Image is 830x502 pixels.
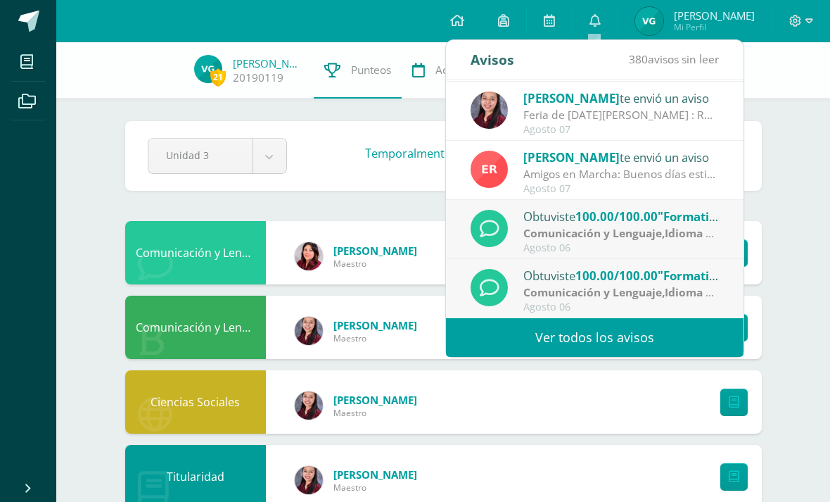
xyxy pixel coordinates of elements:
a: Unidad 3 [148,139,286,173]
span: 100.00/100.00 [575,208,658,225]
div: Obtuviste en [523,266,719,284]
span: 100.00/100.00 [575,268,658,284]
span: 21 [210,68,226,86]
span: Avisos [483,52,521,69]
span: "Formative 5_UAp. 3.2" [658,208,793,225]
div: te envió un aviso [523,89,719,107]
img: 5d3f87f6650fdbda4904ca6dbcf1978c.png [471,92,508,129]
h3: Temporalmente las notas . [365,146,672,161]
span: [PERSON_NAME] [333,318,417,332]
a: Ver todos los avisos [446,318,743,357]
span: [PERSON_NAME] [333,244,417,258]
span: Punteos [351,63,391,77]
span: 380 [629,51,648,67]
div: Comunicación y Lenguaje,Idioma Extranjero,Inglés [125,221,266,284]
span: [PERSON_NAME] [333,468,417,482]
span: Maestro [333,332,417,344]
div: Ciencias Sociales [125,370,266,434]
a: Punteos [314,42,402,99]
div: | FORMATIVO [523,284,719,301]
span: "Formative 4_ UAp. 3.2" [658,268,796,284]
div: Agosto 06 [523,242,719,254]
strong: Comunicación y Lenguaje,Idioma Extranjero,Inglés [523,284,798,300]
div: Comunicación y Lenguaje,Idioma Español [125,296,266,359]
div: | FORMATIVO [523,225,719,241]
div: Agosto 07 [523,124,719,136]
span: Maestro [333,482,417,494]
img: c17dc0044ff73e6528ee1a0ac52c8e58.png [295,242,323,270]
span: Unidad 3 [166,139,235,172]
a: [PERSON_NAME] [233,56,303,70]
span: [PERSON_NAME] [523,149,620,165]
span: Maestro [333,258,417,270]
a: Actividades [402,42,503,99]
span: [PERSON_NAME] [333,393,417,407]
img: fdd4da440fb7606e268598b632c2f4fd.png [194,55,222,83]
img: 5d3f87f6650fdbda4904ca6dbcf1978c.png [295,317,323,345]
span: [PERSON_NAME] [523,90,620,106]
div: te envió un aviso [523,148,719,166]
span: Actividades [435,63,492,77]
span: [PERSON_NAME] [674,8,755,23]
div: Obtuviste en [523,207,719,225]
span: Mi Perfil [674,21,755,33]
a: 20190119 [233,70,283,85]
div: Agosto 07 [523,183,719,195]
span: Maestro [333,407,417,419]
img: 5d3f87f6650fdbda4904ca6dbcf1978c.png [295,391,323,420]
div: Feria de la Asunción : Recuerda que te esperamos en nuestra feria el 14 de agosto. [523,107,719,123]
img: ed9d0f9ada1ed51f1affca204018d046.png [471,151,508,188]
div: Agosto 06 [523,301,719,313]
span: avisos sin leer [629,51,719,67]
strong: Comunicación y Lenguaje,Idioma Extranjero,Inglés [523,225,798,241]
div: Amigos en Marcha: Buenos días estimados padres de familia: Deseando muchas bendiciones para usted... [523,166,719,182]
img: 5d3f87f6650fdbda4904ca6dbcf1978c.png [295,466,323,494]
img: fdd4da440fb7606e268598b632c2f4fd.png [635,7,663,35]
